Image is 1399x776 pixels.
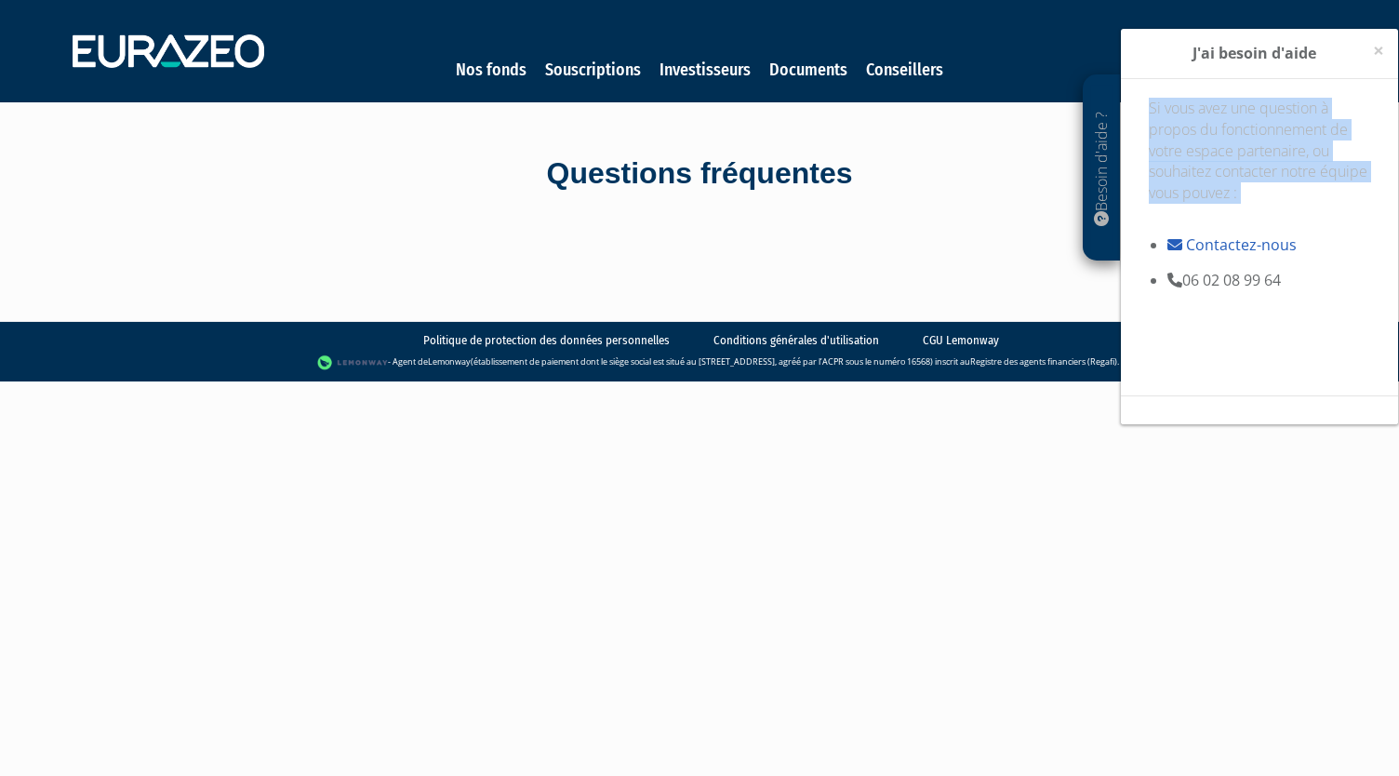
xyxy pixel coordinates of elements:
a: Registre des agents financiers (Regafi) [970,355,1117,368]
a: Documents [769,57,847,83]
li: 06 02 08 99 64 [1167,270,1370,291]
img: logo-lemonway.png [317,354,389,372]
div: J'ai besoin d'aide [1121,29,1398,79]
a: Conditions générales d'utilisation [713,332,879,350]
img: 1732889491-logotype_eurazeo_blanc_rvb.png [73,34,264,68]
div: - Agent de (établissement de paiement dont le siège social est situé au [STREET_ADDRESS], agréé p... [19,354,1380,372]
p: Besoin d'aide ? [1091,85,1113,252]
a: Conseillers [866,57,943,83]
a: Souscriptions [545,57,641,83]
a: Nos fonds [456,57,526,83]
span: × [1373,37,1384,63]
a: CGU Lemonway [923,332,999,350]
a: Lemonway [428,355,471,368]
div: Questions fréquentes [169,153,1230,195]
a: Contactez-nous [1186,234,1297,255]
a: Investisseurs [660,57,751,83]
a: Politique de protection des données personnelles [423,332,670,350]
p: Si vous avez une question à propos du fonctionnement de votre espace partenaire, ou souhaitez con... [1149,98,1370,225]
